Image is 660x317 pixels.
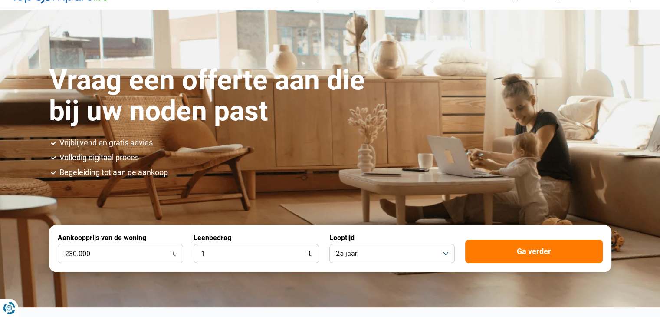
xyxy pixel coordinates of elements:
span: € [308,250,312,258]
li: Begeleiding tot aan de aankoop [59,168,611,176]
span: 25 jaar [336,249,357,258]
label: Looptijd [329,234,355,242]
span: € [172,250,176,258]
label: Leenbedrag [194,234,231,242]
label: Aankoopprijs van de woning [58,234,146,242]
li: Vrijblijvend en gratis advies [59,139,611,147]
button: 25 jaar [329,244,455,263]
button: Ga verder [465,240,603,263]
li: Volledig digitaal proces [59,154,611,162]
h1: Vraag een offerte aan die bij uw noden past [49,65,382,126]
